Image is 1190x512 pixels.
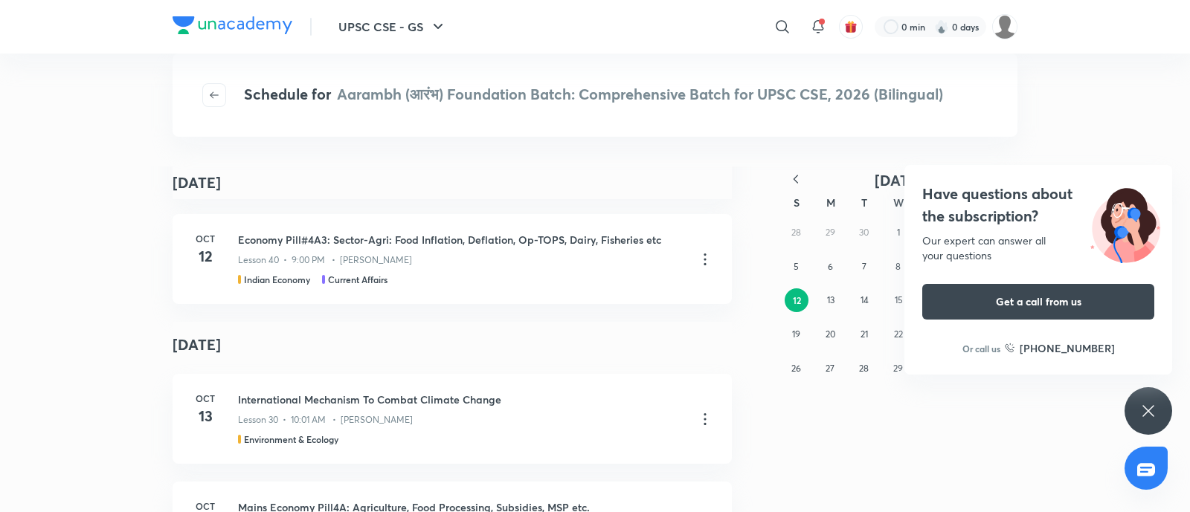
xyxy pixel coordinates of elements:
[173,214,732,304] a: Oct12Economy Pill#4A3: Sector-Agri: Food Inflation, Deflation, Op-TOPS, Dairy, Fisheries etcLesso...
[862,261,866,272] abbr: October 7, 2025
[875,170,923,190] span: [DATE]
[328,273,387,286] h5: Current Affairs
[190,232,220,245] h6: Oct
[861,294,869,305] abbr: October 14, 2025
[922,183,1154,227] h4: Have questions about the subscription?
[893,195,904,210] abbr: Wednesday
[922,284,1154,320] button: Get a call from us
[818,255,842,279] button: October 6, 2025
[839,15,863,39] button: avatar
[893,363,903,374] abbr: October 29, 2025
[859,363,869,374] abbr: October 28, 2025
[791,363,801,374] abbr: October 26, 2025
[844,20,858,33] img: avatar
[238,392,684,407] h3: International Mechanism To Combat Climate Change
[887,357,910,380] button: October 29, 2025
[173,172,221,194] h4: [DATE]
[826,363,834,374] abbr: October 27, 2025
[1005,340,1115,356] a: [PHONE_NUMBER]
[819,288,843,312] button: October 13, 2025
[785,288,808,312] button: October 12, 2025
[897,227,900,238] abbr: October 1, 2025
[329,12,456,42] button: UPSC CSE - GS
[794,261,799,272] abbr: October 5, 2025
[812,171,985,189] button: [DATE]
[785,323,808,346] button: October 19, 2025
[887,323,910,346] button: October 22, 2025
[887,288,910,312] button: October 15, 2025
[826,328,835,340] abbr: October 20, 2025
[828,261,833,272] abbr: October 6, 2025
[887,221,910,244] button: October 1, 2025
[962,342,1000,355] p: Or call us
[793,294,801,306] abbr: October 12, 2025
[895,261,901,272] abbr: October 8, 2025
[244,273,310,286] h5: Indian Economy
[792,328,800,340] abbr: October 19, 2025
[1020,340,1115,356] h6: [PHONE_NUMBER]
[852,323,876,346] button: October 21, 2025
[238,232,684,247] h3: Economy Pill#4A3: Sector-Agri: Food Inflation, Deflation, Op-TOPS, Dairy, Fisheries etc
[818,323,842,346] button: October 20, 2025
[337,84,943,104] span: Aarambh (आरंभ) Foundation Batch: Comprehensive Batch for UPSC CSE, 2026 (Bilingual)
[173,16,292,38] a: Company Logo
[895,294,903,305] abbr: October 15, 2025
[992,14,1017,39] img: Piali K
[244,83,943,107] h4: Schedule for
[190,405,220,427] h4: 13
[785,255,808,279] button: October 5, 2025
[827,294,834,305] abbr: October 13, 2025
[861,328,868,340] abbr: October 21, 2025
[794,195,800,210] abbr: Sunday
[894,328,903,340] abbr: October 22, 2025
[190,392,220,405] h6: Oct
[853,288,877,312] button: October 14, 2025
[785,357,808,380] button: October 26, 2025
[238,253,412,267] p: Lesson 40 • 9:00 PM • [PERSON_NAME]
[818,357,842,380] button: October 27, 2025
[861,195,867,210] abbr: Tuesday
[826,195,835,210] abbr: Monday
[173,16,292,34] img: Company Logo
[244,432,338,446] h5: Environment & Ecology
[238,413,413,427] p: Lesson 30 • 10:01 AM • [PERSON_NAME]
[922,233,1154,263] div: Our expert can answer all your questions
[852,255,876,279] button: October 7, 2025
[852,357,876,380] button: October 28, 2025
[190,245,220,268] h4: 12
[934,19,949,34] img: streak
[887,255,910,279] button: October 8, 2025
[173,374,732,464] a: Oct13International Mechanism To Combat Climate ChangeLesson 30 • 10:01 AM • [PERSON_NAME]Environm...
[173,322,732,368] h4: [DATE]
[1078,183,1172,263] img: ttu_illustration_new.svg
